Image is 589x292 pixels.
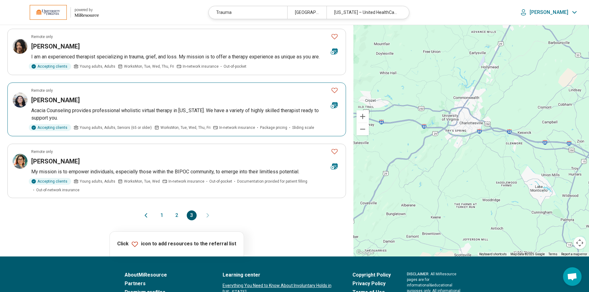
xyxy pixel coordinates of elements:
button: 2 [172,210,182,220]
p: Acacia Counseling provides professional wholistic virtual therapy in [US_STATE]. We have a variet... [31,107,341,122]
span: Package pricing [260,125,287,130]
a: University of Virginiapowered by [10,5,99,20]
div: Accepting clients [29,63,71,70]
button: Map camera controls [574,237,586,249]
h3: [PERSON_NAME] [31,157,80,166]
button: Zoom in [356,110,369,123]
button: Next page [204,210,211,220]
span: Sliding scale [292,125,314,130]
p: My mission is to empower individuals, especially those within the BIPOC community, to emerge into... [31,168,341,176]
span: Out-of-pocket [224,64,246,69]
div: Accepting clients [29,178,71,185]
span: In-network insurance [169,179,204,184]
span: Map data ©2025 Google [510,252,545,256]
p: Remote only [31,149,53,154]
h3: [PERSON_NAME] [31,42,80,51]
div: powered by [75,7,99,13]
p: [PERSON_NAME] [530,9,568,15]
a: Report a map error [561,252,587,256]
span: Works Mon, Tue, Wed [124,179,160,184]
button: 3 [187,210,197,220]
a: Copyright Policy [352,271,391,279]
div: [US_STATE] – United HealthCare [327,6,405,19]
a: AboutMiResource [125,271,207,279]
img: University of Virginia [30,5,67,20]
a: Terms (opens in new tab) [548,252,557,256]
span: Works Mon, Tue, Wed, Thu, Fri [124,64,174,69]
p: Remote only [31,34,53,40]
p: Click icon to add resources to the referral list [117,240,236,248]
span: Documentation provided for patient filling [237,179,307,184]
span: Works Mon, Tue, Wed, Thu, Fri [160,125,211,130]
span: Out-of-network insurance [36,187,79,193]
p: Remote only [31,88,53,93]
img: Google [355,248,375,256]
button: Favorite [328,84,341,97]
div: [GEOGRAPHIC_DATA], [GEOGRAPHIC_DATA] [287,6,327,19]
span: In-network insurance [219,125,255,130]
a: Partners [125,280,207,287]
span: Young adults, Adults, Seniors (65 or older) [80,125,152,130]
span: In-network insurance [183,64,219,69]
a: Privacy Policy [352,280,391,287]
button: Favorite [328,145,341,158]
a: Open this area in Google Maps (opens a new window) [355,248,375,256]
p: I am an experienced therapist specializing in trauma, grief, and loss. My mission is to offer a t... [31,53,341,61]
button: Keyboard shortcuts [479,252,507,256]
div: Trauma [209,6,287,19]
button: Favorite [328,30,341,43]
button: Previous page [142,210,150,220]
span: Young adults, Adults [80,179,115,184]
span: Young adults, Adults [80,64,115,69]
h3: [PERSON_NAME] [31,96,80,104]
a: Learning center [223,271,336,279]
div: Accepting clients [29,124,71,131]
span: Out-of-pocket [209,179,232,184]
button: 1 [157,210,167,220]
button: Zoom out [356,123,369,135]
div: Open chat [563,267,582,286]
span: DISCLAIMER [407,272,429,276]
